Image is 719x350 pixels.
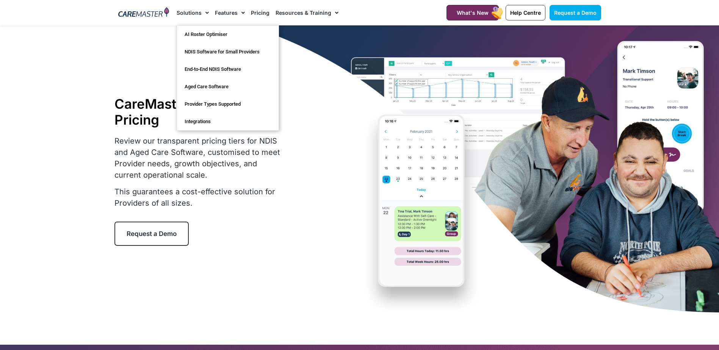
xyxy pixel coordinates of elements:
img: CareMaster Logo [118,7,169,19]
a: AI Roster Optimiser [177,26,279,43]
p: This guarantees a cost-effective solution for Providers of all sizes. [114,186,285,209]
a: Request a Demo [114,222,189,246]
span: Request a Demo [554,9,597,16]
a: End-to-End NDIS Software [177,61,279,78]
ul: Solutions [177,25,279,131]
a: Provider Types Supported [177,95,279,113]
h1: CareMaster Platform Pricing [114,96,285,128]
span: Request a Demo [127,230,177,237]
p: Review our transparent pricing tiers for NDIS and Aged Care Software, customised to meet Provider... [114,135,285,181]
a: What's New [446,5,499,20]
span: What's New [457,9,489,16]
span: Help Centre [510,9,541,16]
a: Request a Demo [550,5,601,20]
a: Aged Care Software [177,78,279,95]
a: NDIS Software for Small Providers [177,43,279,61]
a: Integrations [177,113,279,130]
a: Help Centre [506,5,545,20]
